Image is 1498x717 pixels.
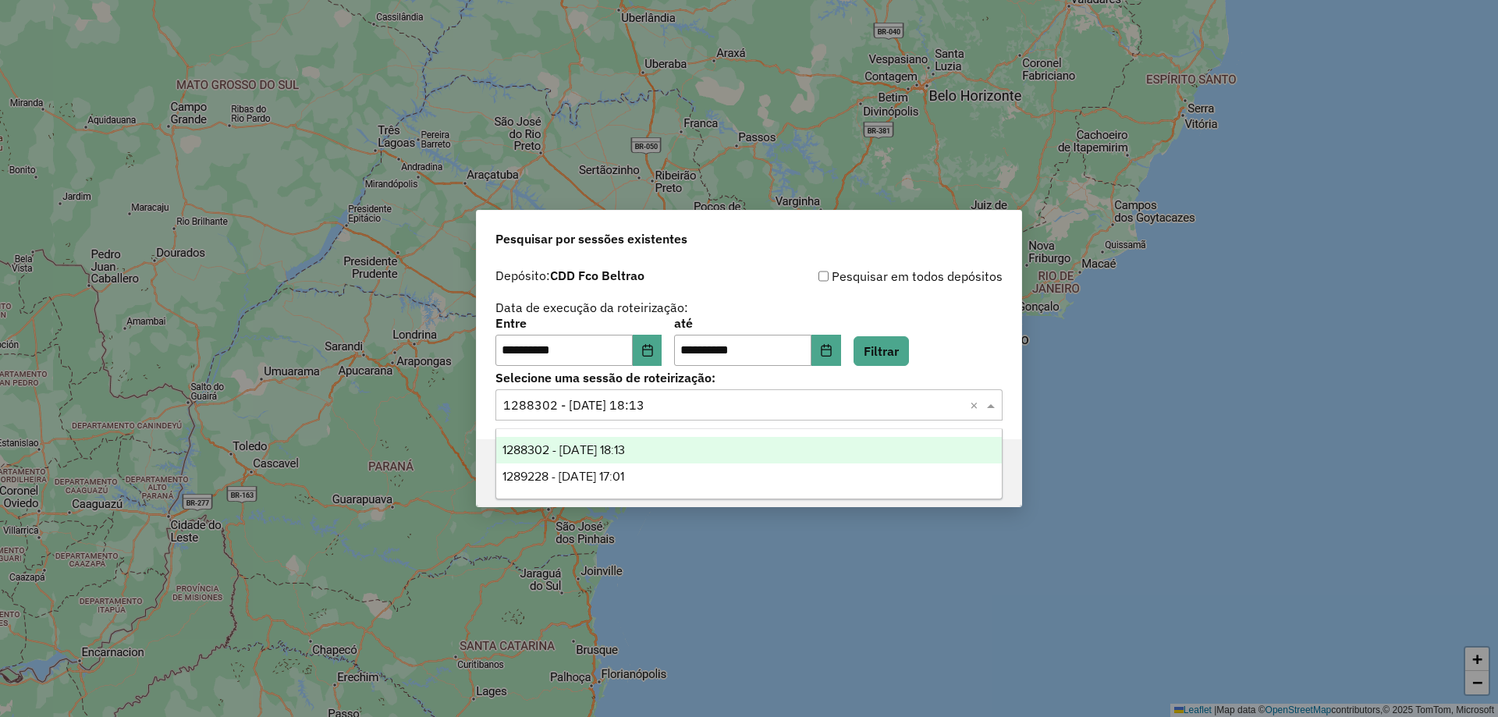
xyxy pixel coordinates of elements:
[674,314,840,332] label: até
[495,314,662,332] label: Entre
[495,229,687,248] span: Pesquisar por sessões existentes
[495,428,1003,499] ng-dropdown-panel: Options list
[550,268,644,283] strong: CDD Fco Beltrao
[502,470,624,483] span: 1289228 - [DATE] 17:01
[633,335,662,366] button: Choose Date
[495,266,644,285] label: Depósito:
[495,298,688,317] label: Data de execução da roteirização:
[811,335,841,366] button: Choose Date
[502,443,625,456] span: 1288302 - [DATE] 18:13
[854,336,909,366] button: Filtrar
[970,396,983,414] span: Clear all
[749,267,1003,286] div: Pesquisar em todos depósitos
[495,368,1003,387] label: Selecione uma sessão de roteirização:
